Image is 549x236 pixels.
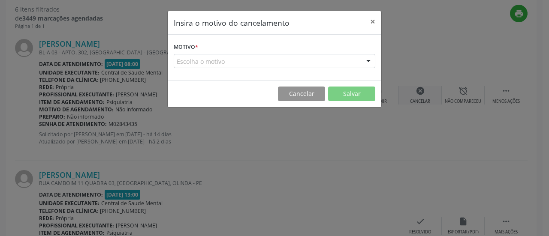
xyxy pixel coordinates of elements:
button: Close [364,11,381,32]
button: Cancelar [278,87,325,101]
h5: Insira o motivo do cancelamento [174,17,290,28]
label: Motivo [174,41,198,54]
span: Escolha o motivo [177,57,225,66]
button: Salvar [328,87,375,101]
